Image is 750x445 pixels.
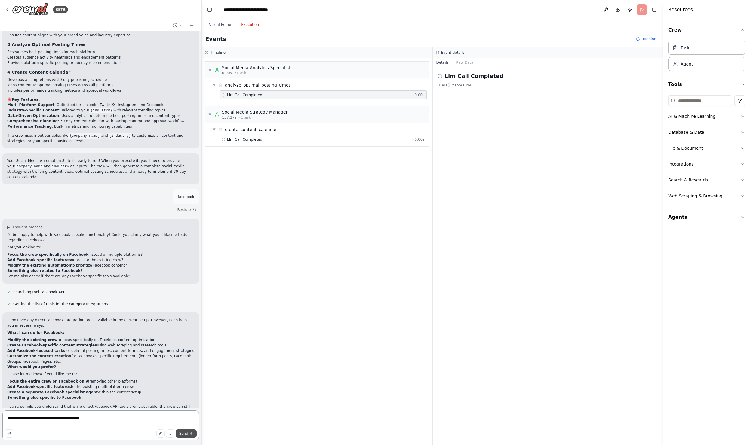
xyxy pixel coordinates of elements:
li: for optimal posting times, content formats, and engagement strategies [7,348,194,353]
strong: Add Facebook-specific features [7,258,71,262]
span: Send [179,431,188,436]
li: : Built-in metrics and monitoring capabilities [7,124,194,129]
strong: Analyze Optimal Posting Times [12,42,85,47]
button: Integrations [668,156,745,172]
p: Are you looking to: [7,245,194,250]
button: AI & Machine Learning [668,108,745,124]
strong: Focus the entire crew on Facebook only [7,379,88,383]
code: company_name [15,164,44,169]
strong: Create Facebook-specific content strategies [7,343,97,347]
button: Visual Editor [204,19,236,31]
strong: Modify the existing crew [7,338,57,342]
li: Ensures content aligns with your brand voice and industry expertise [7,32,194,38]
li: Provides platform-specific posting frequency recommendations [7,60,194,66]
span: Running... [641,37,660,41]
li: (removing other platforms) [7,379,194,384]
h3: 4. [7,69,194,75]
div: Integrations [668,161,693,167]
div: Social Media Strategy Manager [222,109,287,115]
button: File & Document [668,140,745,156]
strong: Focus the crew specifically on Facebook [7,252,88,257]
strong: Comprehensive Planning [7,119,58,123]
p: The crew uses input variables like and to customize all content and strategies for your specific ... [7,133,194,144]
span: • 1 task [234,71,246,75]
div: Database & Data [668,129,704,135]
li: instead of multiple platforms? [7,252,194,257]
h2: 🎯 [7,97,194,102]
div: Social Media Analytics Specialist [222,65,290,71]
button: Send [176,429,197,438]
button: Raw Data [452,58,477,67]
span: ▼ [212,127,216,132]
button: Agents [668,209,745,226]
p: I don't see any direct Facebook integration tools available in the current setup. However, I can ... [7,317,194,328]
li: : Uses analytics to determine best posting times and content types [7,113,194,118]
p: facebook [178,194,194,200]
li: Includes performance tracking metrics and approval workflows [7,88,194,93]
li: Researches best posting times for each platform [7,49,194,55]
strong: Customize the content creation [7,354,71,358]
p: I can also help you understand that while direct Facebook API tools aren't available, the crew ca... [7,404,194,415]
strong: What I can do for Facebook: [7,331,64,335]
span: 0.00s [222,71,232,75]
img: Logo [12,3,48,16]
button: Search & Research [668,172,745,188]
span: Searching tool Facebook API [13,290,64,294]
li: to focus specifically on Facebook content optimization [7,337,194,343]
strong: Performance Tracking [7,124,52,129]
button: Crew [668,22,745,38]
code: {industry} [89,108,113,113]
p: Your Social Media Automation Suite is ready to run! When you execute it, you'll need to provide y... [7,158,194,180]
button: Start a new chat [187,22,197,29]
span: • 1 task [239,115,251,120]
div: BETA [53,6,68,13]
button: Tools [668,76,745,93]
h3: 3. [7,41,194,47]
div: Task [681,45,690,51]
code: {industry} [108,133,132,139]
button: Hide right sidebar [650,5,659,14]
button: Upload files [156,429,165,438]
span: ▼ [208,112,212,117]
span: ▼ [208,68,212,72]
button: Details [433,58,453,67]
strong: Key Features: [12,97,40,102]
div: Search & Research [668,177,708,183]
span: create_content_calendar [225,126,277,133]
span: Thought process [12,225,42,230]
strong: Add Facebook-specific features [7,385,71,389]
li: Creates audience activity heatmaps and engagement patterns [7,55,194,60]
strong: Add Facebook-focused tasks [7,349,65,353]
strong: What would you prefer? [7,365,56,369]
code: {company_name} [68,133,101,139]
strong: Something else related to Facebook [7,269,81,273]
strong: Industry-Specific Content [7,108,59,112]
li: Maps content to optimal posting times across all platforms [7,82,194,88]
button: Web Scraping & Browsing [668,188,745,204]
h4: Resources [668,6,693,13]
p: Please let me know if you'd like me to: [7,371,194,377]
h2: Events [205,35,226,43]
h3: Timeline [210,50,226,55]
div: Crew [668,38,745,76]
button: Execution [236,19,264,31]
div: AI & Machine Learning [668,113,715,119]
li: or tools to the existing crew? [7,257,194,263]
li: Develops a comprehensive 30-day publishing schedule [7,77,194,82]
button: Click to speak your automation idea [166,429,174,438]
button: Hide left sidebar [205,5,214,14]
button: Switch to previous chat [170,22,185,29]
strong: Data-Driven Optimization [7,114,59,118]
span: ▶ [7,225,10,230]
div: [DATE] 7:15:41 PM [438,83,659,87]
span: Llm Call Completed [227,137,262,142]
p: I'd be happy to help with Facebook-specific functionality! Could you clarify what you'd like me t... [7,232,194,243]
strong: Something else specific to Facebook [7,395,81,400]
span: 157.27s [222,115,236,120]
p: Let me also check if there are any Facebook-specific tools available: [7,273,194,279]
span: + 0.00s [411,137,424,142]
li: ? [7,268,194,273]
h3: Event details [441,50,465,55]
strong: Create Content Calendar [12,70,70,75]
div: Tools [668,93,745,209]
